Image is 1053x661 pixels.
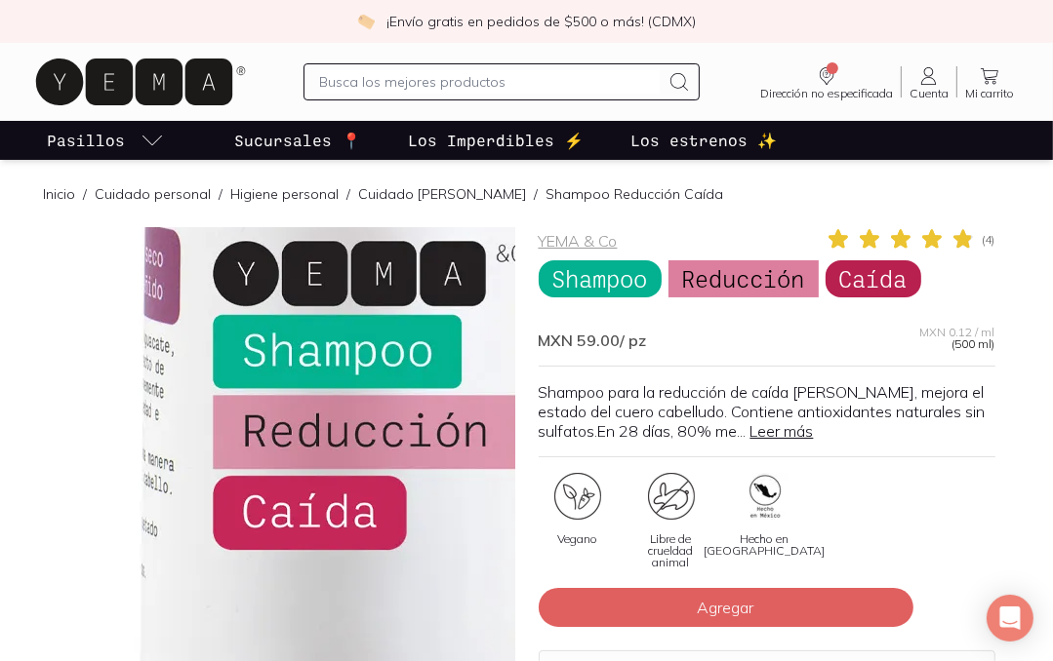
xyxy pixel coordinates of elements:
a: Cuenta [902,64,956,99]
span: / [212,184,231,204]
p: Pasillos [47,129,125,152]
span: Caída [826,260,921,297]
img: hecho-mexico_326b076e-927b-4bc9-9bc9-8cb88e88d018=fwebp-q70-w96 [742,473,789,520]
a: Cuidado personal [96,185,212,203]
a: Higiene personal [231,185,340,203]
span: MXN 59.00 / pz [539,330,647,350]
span: Mi carrito [965,88,1014,99]
a: YEMA & Co [539,231,618,251]
a: pasillo-todos-link [43,121,168,160]
span: Libre de crueldad animal [632,533,710,568]
span: Vegano [557,533,597,545]
img: certificate_86a4b5dc-104e-40e4-a7f8-89b43527f01f=fwebp-q70-w96 [554,473,601,520]
span: Dirección no especificada [760,88,893,99]
img: certificate_0602ae6d-ca16-4cee-b8ec-b63c5ff32fe3=fwebp-q70-w96 [648,473,695,520]
span: / [340,184,359,204]
span: / [76,184,96,204]
a: Inicio [44,185,76,203]
span: Cuenta [910,88,949,99]
span: Agregar [698,598,754,617]
button: Agregar [539,588,913,627]
span: (500 ml) [952,338,995,350]
a: Los estrenos ✨ [627,121,781,160]
span: Shampoo [539,260,662,297]
a: Dirección no especificada [752,64,901,99]
div: Open Intercom Messenger [987,595,1033,642]
p: Los estrenos ✨ [630,129,777,152]
span: / [527,184,547,204]
span: Reducción [668,260,819,297]
img: check [357,13,375,30]
span: Hecho en [GEOGRAPHIC_DATA] [705,533,826,557]
p: Los Imperdibles ⚡️ [408,129,584,152]
p: Shampoo Reducción Caída [547,184,724,204]
a: Cuidado [PERSON_NAME] [359,185,527,203]
a: Sucursales 📍 [230,121,365,160]
p: Shampoo para la reducción de caída [PERSON_NAME], mejora el estado del cuero cabelludo. Contiene ... [539,382,995,441]
span: MXN 0.12 / ml [920,327,995,338]
a: Mi carrito [957,64,1022,99]
p: Sucursales 📍 [234,129,361,152]
a: Leer más [750,421,814,441]
a: Los Imperdibles ⚡️ [404,121,587,160]
span: ( 4 ) [983,234,995,246]
p: ¡Envío gratis en pedidos de $500 o más! (CDMX) [386,12,696,31]
input: Busca los mejores productos [320,70,660,94]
